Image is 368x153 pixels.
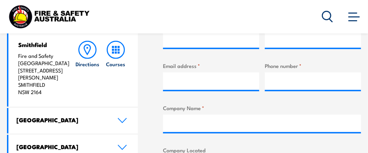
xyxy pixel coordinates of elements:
label: Company Name [163,104,361,112]
label: Email address [163,62,259,70]
h4: [GEOGRAPHIC_DATA] [16,116,107,124]
a: Courses [101,41,130,96]
h4: Smithfield [18,41,70,48]
a: [GEOGRAPHIC_DATA] [8,108,138,133]
h6: Directions [76,60,99,68]
a: Directions [73,41,101,96]
label: Phone number [265,62,361,70]
h6: Courses [106,60,125,68]
p: Fire and Safety [GEOGRAPHIC_DATA] [STREET_ADDRESS][PERSON_NAME] SMITHFIELD NSW 2164 [18,52,70,96]
h4: [GEOGRAPHIC_DATA] [16,143,107,151]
